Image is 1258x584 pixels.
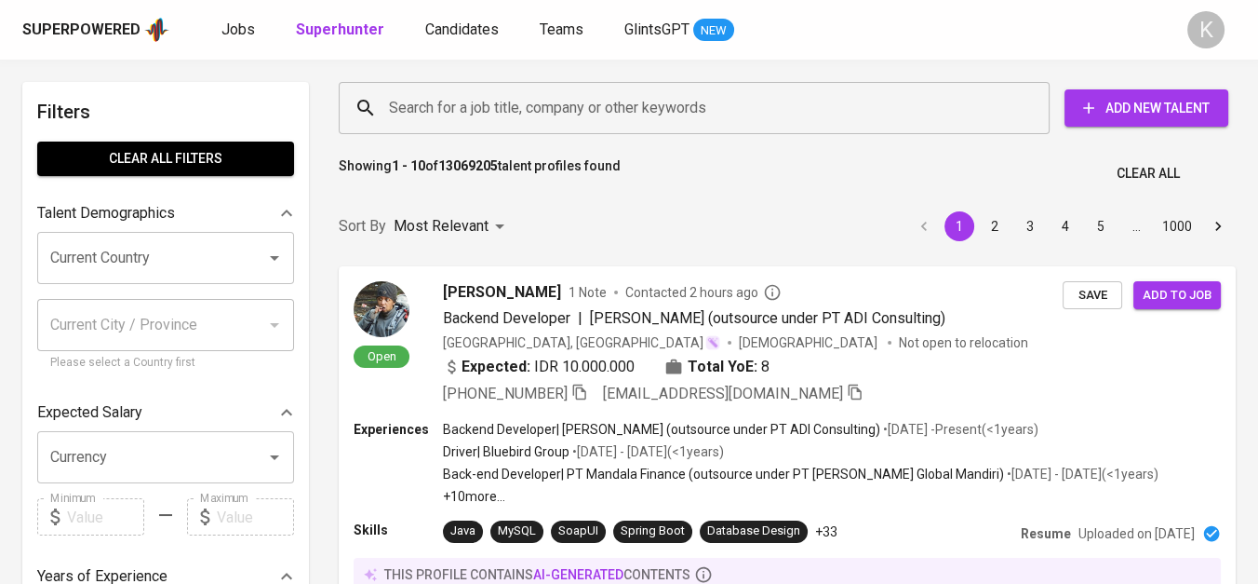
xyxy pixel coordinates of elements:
[705,335,720,350] img: magic_wand.svg
[815,523,837,541] p: +33
[558,523,598,540] div: SoapUI
[354,521,443,539] p: Skills
[52,147,279,170] span: Clear All filters
[443,385,568,402] span: [PHONE_NUMBER]
[739,333,880,352] span: [DEMOGRAPHIC_DATA]
[425,19,502,42] a: Candidates
[621,523,685,540] div: Spring Boot
[980,211,1010,241] button: Go to page 2
[688,356,757,378] b: Total YoE:
[603,385,843,402] span: [EMAIL_ADDRESS][DOMAIN_NAME]
[438,158,498,173] b: 13069205
[443,442,569,461] p: Driver | Bluebird Group
[1004,465,1158,483] p: • [DATE] - [DATE] ( <1 years )
[37,202,175,224] p: Talent Demographics
[707,523,800,540] div: Database Design
[590,309,945,327] span: [PERSON_NAME] (outsource under PT ADI Consulting)
[1021,524,1071,543] p: Resume
[906,211,1236,241] nav: pagination navigation
[880,420,1038,439] p: • [DATE] - Present ( <1 years )
[425,20,499,38] span: Candidates
[578,307,582,330] span: |
[624,20,689,38] span: GlintsGPT
[1133,281,1221,310] button: Add to job
[1078,524,1195,543] p: Uploaded on [DATE]
[763,283,782,302] svg: By Batam recruiter
[462,356,530,378] b: Expected:
[296,19,388,42] a: Superhunter
[360,348,404,364] span: Open
[221,20,255,38] span: Jobs
[221,19,259,42] a: Jobs
[296,20,384,38] b: Superhunter
[37,394,294,431] div: Expected Salary
[1109,156,1187,191] button: Clear All
[1187,11,1225,48] div: K
[540,20,583,38] span: Teams
[761,356,770,378] span: 8
[37,97,294,127] h6: Filters
[339,156,621,191] p: Showing of talent profiles found
[217,498,294,536] input: Value
[540,19,587,42] a: Teams
[533,567,623,582] span: AI-generated
[1079,97,1213,120] span: Add New Talent
[450,523,475,540] div: Java
[569,442,724,461] p: • [DATE] - [DATE] ( <1 years )
[37,195,294,232] div: Talent Demographics
[1203,211,1233,241] button: Go to next page
[625,283,782,302] span: Contacted 2 hours ago
[1063,281,1122,310] button: Save
[1157,211,1198,241] button: Go to page 1000
[354,281,409,337] img: 6c94052bd09810a41fb5660b9d6b21ce.jpg
[443,487,1158,506] p: +10 more ...
[693,21,734,40] span: NEW
[354,420,443,439] p: Experiences
[392,158,425,173] b: 1 - 10
[261,245,288,271] button: Open
[384,565,690,584] p: this profile contains contents
[394,210,511,244] div: Most Relevant
[1143,285,1211,306] span: Add to job
[22,16,169,44] a: Superpoweredapp logo
[443,309,570,327] span: Backend Developer
[944,211,974,241] button: page 1
[394,215,488,238] p: Most Relevant
[37,401,142,424] p: Expected Salary
[144,16,169,44] img: app logo
[443,281,561,304] span: [PERSON_NAME]
[67,498,144,536] input: Value
[1072,285,1113,306] span: Save
[1121,217,1151,236] div: …
[443,420,880,439] p: Backend Developer | [PERSON_NAME] (outsource under PT ADI Consulting)
[1015,211,1045,241] button: Go to page 3
[1051,211,1080,241] button: Go to page 4
[37,142,294,176] button: Clear All filters
[261,444,288,470] button: Open
[443,465,1004,483] p: Back-end Developer | PT Mandala Finance (outsource under PT [PERSON_NAME] Global Mandiri)
[899,333,1028,352] p: Not open to relocation
[443,333,720,352] div: [GEOGRAPHIC_DATA], [GEOGRAPHIC_DATA]
[50,354,281,373] p: Please select a Country first
[498,523,536,540] div: MySQL
[624,19,734,42] a: GlintsGPT NEW
[1086,211,1116,241] button: Go to page 5
[1064,89,1228,127] button: Add New Talent
[339,215,386,238] p: Sort By
[443,356,635,378] div: IDR 10.000.000
[1117,162,1180,185] span: Clear All
[22,20,141,41] div: Superpowered
[569,283,607,302] span: 1 Note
